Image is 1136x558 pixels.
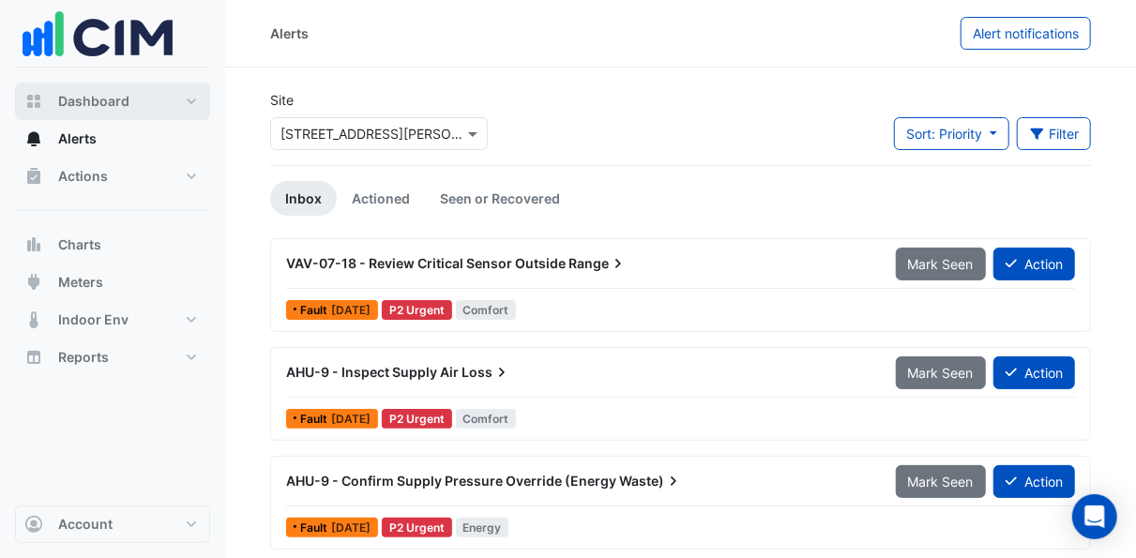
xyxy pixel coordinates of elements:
[15,339,210,376] button: Reports
[23,1,173,67] img: Company Logo
[382,300,452,320] div: P2 Urgent
[15,505,210,543] button: Account
[24,348,43,367] app-icon: Reports
[993,248,1075,280] button: Action
[908,256,974,272] span: Mark Seen
[456,409,517,429] span: Comfort
[58,235,101,254] span: Charts
[382,518,452,537] div: P2 Urgent
[456,300,517,320] span: Comfort
[382,409,452,429] div: P2 Urgent
[331,303,371,317] span: Mon 18-Aug-2025 09:45 AEST
[896,465,986,498] button: Mark Seen
[24,310,43,329] app-icon: Indoor Env
[15,301,210,339] button: Indoor Env
[58,348,109,367] span: Reports
[15,120,210,158] button: Alerts
[15,83,210,120] button: Dashboard
[619,472,683,490] span: Waste)
[568,254,628,273] span: Range
[896,248,986,280] button: Mark Seen
[462,363,511,382] span: Loss
[894,117,1009,150] button: Sort: Priority
[58,167,108,186] span: Actions
[331,520,371,535] span: Thu 24-Jul-2025 09:00 AEST
[15,158,210,195] button: Actions
[300,305,331,316] span: Fault
[24,129,43,148] app-icon: Alerts
[961,17,1091,50] button: Alert notifications
[270,90,294,110] label: Site
[58,273,103,292] span: Meters
[908,365,974,381] span: Mark Seen
[15,264,210,301] button: Meters
[24,167,43,186] app-icon: Actions
[908,474,974,490] span: Mark Seen
[896,356,986,389] button: Mark Seen
[286,255,566,271] span: VAV-07-18 - Review Critical Sensor Outside
[300,414,331,425] span: Fault
[425,181,575,216] a: Seen or Recovered
[270,181,337,216] a: Inbox
[24,92,43,111] app-icon: Dashboard
[15,226,210,264] button: Charts
[58,515,113,534] span: Account
[906,126,982,142] span: Sort: Priority
[1072,494,1117,539] div: Open Intercom Messenger
[286,364,459,380] span: AHU-9 - Inspect Supply Air
[331,412,371,426] span: Mon 11-Aug-2025 07:15 AEST
[337,181,425,216] a: Actioned
[270,23,309,43] div: Alerts
[300,522,331,534] span: Fault
[58,129,97,148] span: Alerts
[286,473,616,489] span: AHU-9 - Confirm Supply Pressure Override (Energy
[24,273,43,292] app-icon: Meters
[993,356,1075,389] button: Action
[24,235,43,254] app-icon: Charts
[456,518,509,537] span: Energy
[58,310,129,329] span: Indoor Env
[58,92,129,111] span: Dashboard
[1017,117,1092,150] button: Filter
[973,25,1079,41] span: Alert notifications
[993,465,1075,498] button: Action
